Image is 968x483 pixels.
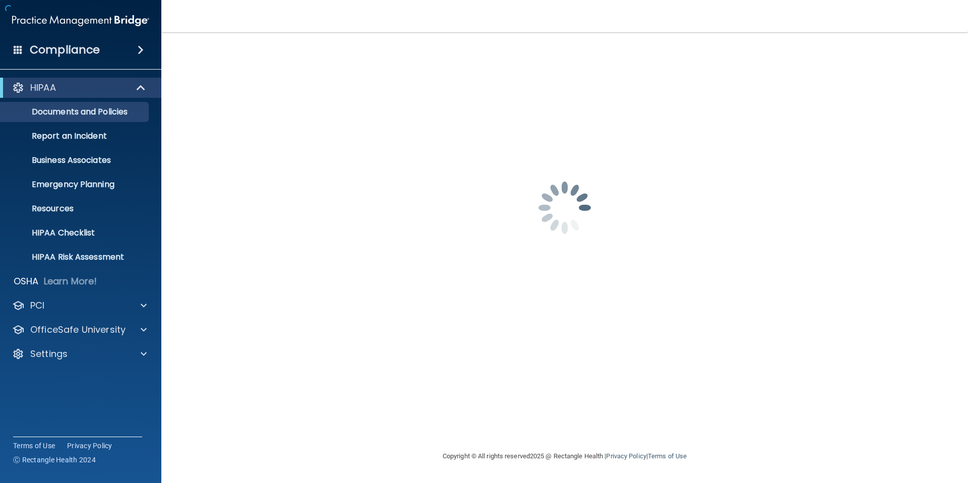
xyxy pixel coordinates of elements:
p: OfficeSafe University [30,324,126,336]
p: OSHA [14,275,39,287]
p: Report an Incident [7,131,144,141]
p: HIPAA Checklist [7,228,144,238]
a: Terms of Use [648,452,687,460]
a: Terms of Use [13,441,55,451]
a: HIPAA [12,82,146,94]
span: Ⓒ Rectangle Health 2024 [13,455,96,465]
div: Copyright © All rights reserved 2025 @ Rectangle Health | | [381,440,749,472]
a: Settings [12,348,147,360]
a: Privacy Policy [67,441,112,451]
h4: Compliance [30,43,100,57]
a: PCI [12,299,147,312]
p: HIPAA [30,82,56,94]
p: Settings [30,348,68,360]
a: OfficeSafe University [12,324,147,336]
p: HIPAA Risk Assessment [7,252,144,262]
p: Emergency Planning [7,179,144,190]
p: Resources [7,204,144,214]
p: Business Associates [7,155,144,165]
img: spinner.e123f6fc.gif [514,157,615,258]
p: Learn More! [44,275,97,287]
a: Privacy Policy [606,452,646,460]
p: PCI [30,299,44,312]
p: Documents and Policies [7,107,144,117]
img: PMB logo [12,11,149,31]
